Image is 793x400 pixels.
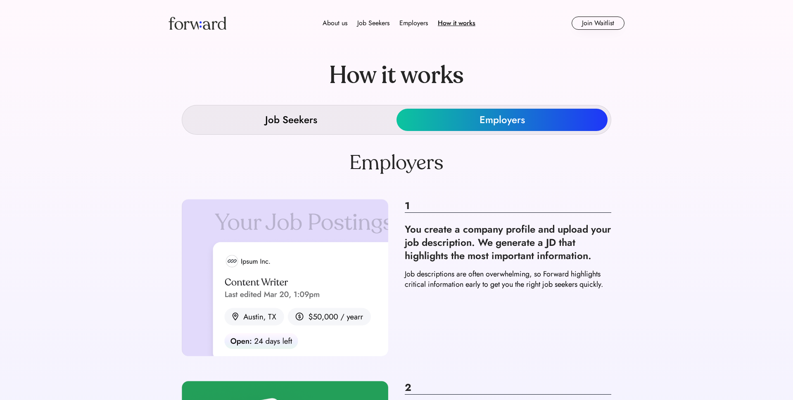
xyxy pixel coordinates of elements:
div: Job Seekers [265,113,317,126]
div: How it works [438,18,475,28]
div: Job Seekers [357,18,389,28]
div: Employers [480,113,525,126]
div: 2 [405,381,611,395]
button: Join Waitlist [572,17,624,30]
div: How it works [313,46,480,105]
img: how-it-works_employer_1.png [182,199,388,356]
div: Employers [50,151,743,174]
div: You create a company profile and upload your job description. We generate a JD that highlights th... [405,223,611,262]
div: Employers [399,18,428,28]
div: About us [323,18,347,28]
div: 1 [405,199,611,213]
img: Forward logo [169,17,226,30]
div: Job descriptions are often overwhelming, so Forward highlights critical information early to get ... [405,269,611,290]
